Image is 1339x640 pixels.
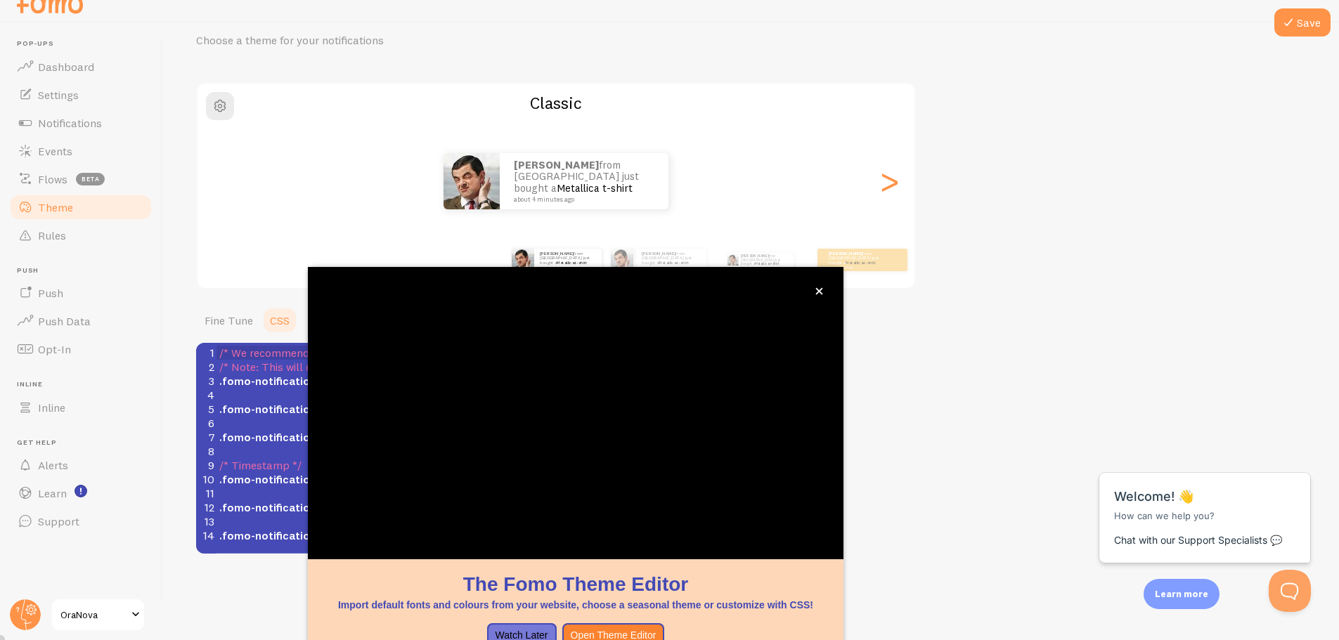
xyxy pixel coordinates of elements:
[17,380,153,389] span: Inline
[219,374,384,388] span: {}
[38,458,68,472] span: Alerts
[881,131,898,232] div: Next slide
[8,335,153,363] a: Opt-In
[540,266,595,268] small: about 4 minutes ago
[17,438,153,448] span: Get Help
[8,193,153,221] a: Theme
[642,266,699,268] small: about 4 minutes ago
[196,444,216,458] div: 8
[75,485,87,497] svg: <p>Watch New Feature Tutorials!</p>
[1144,579,1220,609] div: Learn more
[325,598,827,612] p: Import default fonts and colours from your website, choose a seasonal theme or customize with CSS!
[8,451,153,479] a: Alerts
[196,500,216,514] div: 12
[325,570,827,598] h1: The Fomo Theme Editor
[196,346,216,360] div: 1
[1092,438,1319,570] iframe: Help Scout Beacon - Messages and Notifications
[261,306,298,334] a: CSS
[38,88,79,102] span: Settings
[829,251,885,268] p: from [GEOGRAPHIC_DATA] just bought a
[219,402,375,416] span: .fomo-notification-v2-classic
[196,388,216,402] div: 4
[196,458,216,472] div: 9
[1269,570,1311,612] iframe: Help Scout Beacon - Open
[444,153,500,209] img: Fomo
[196,360,216,374] div: 2
[8,221,153,249] a: Rules
[196,472,216,486] div: 10
[38,400,65,414] span: Inline
[642,251,701,268] p: from [GEOGRAPHIC_DATA] just bought a
[38,60,94,74] span: Dashboard
[196,32,533,48] p: Choose a theme for your notifications
[219,458,302,472] span: /* Timestamp */
[642,251,675,256] strong: [PERSON_NAME]
[8,165,153,193] a: Flows beta
[514,158,599,171] strong: [PERSON_NAME]
[8,81,153,109] a: Settings
[540,251,574,256] strong: [PERSON_NAME]
[557,181,633,195] a: Metallica t-shirt
[196,514,216,528] div: 13
[51,598,145,632] a: OraNova
[196,528,216,542] div: 14
[38,286,63,300] span: Push
[219,500,570,514] span: {}
[514,196,650,203] small: about 4 minutes ago
[812,284,827,299] button: close,
[38,200,73,214] span: Theme
[219,402,590,416] span: {}
[1274,8,1331,37] button: Save
[196,430,216,444] div: 7
[219,430,589,444] span: {}
[198,92,914,114] h2: Classic
[38,172,67,186] span: Flows
[611,249,633,271] img: Fomo
[38,144,72,158] span: Events
[829,266,884,268] small: about 4 minutes ago
[8,53,153,81] a: Dashboard
[219,360,452,374] span: /* Note: This will override Fine Tune settings */
[557,260,587,266] a: Metallica t-shirt
[38,314,91,328] span: Push Data
[741,254,769,258] strong: [PERSON_NAME]
[755,261,779,266] a: Metallica t-shirt
[38,486,67,500] span: Learn
[540,251,596,268] p: from [GEOGRAPHIC_DATA] just bought a
[38,514,79,528] span: Support
[741,252,788,268] p: from [GEOGRAPHIC_DATA] just bought a
[8,137,153,165] a: Events
[196,374,216,388] div: 3
[219,374,375,388] span: .fomo-notification-v2-classic
[512,249,534,271] img: Fomo
[196,402,216,416] div: 5
[196,486,216,500] div: 11
[219,472,612,486] span: {}
[38,228,66,242] span: Rules
[17,39,153,48] span: Pop-ups
[8,479,153,507] a: Learn
[8,393,153,422] a: Inline
[219,430,375,444] span: .fomo-notification-v2-classic
[38,116,102,130] span: Notifications
[727,254,738,266] img: Fomo
[1155,587,1208,601] p: Learn more
[219,528,591,542] span: {}
[196,306,261,334] a: Fine Tune
[8,507,153,535] a: Support
[219,472,375,486] span: .fomo-notification-v2-classic
[76,173,105,185] span: beta
[219,500,375,514] span: .fomo-notification-v2-classic
[219,346,479,360] span: /* We recommend that you also apply !important */
[8,109,153,137] a: Notifications
[846,260,876,266] a: Metallica t-shirt
[829,251,862,256] strong: [PERSON_NAME]
[8,307,153,335] a: Push Data
[17,266,153,275] span: Push
[659,260,689,266] a: Metallica t-shirt
[196,416,216,430] div: 6
[8,279,153,307] a: Push
[60,606,127,623] span: OraNova
[514,159,654,203] p: from [GEOGRAPHIC_DATA] just bought a
[219,528,375,542] span: .fomo-notification-v2-classic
